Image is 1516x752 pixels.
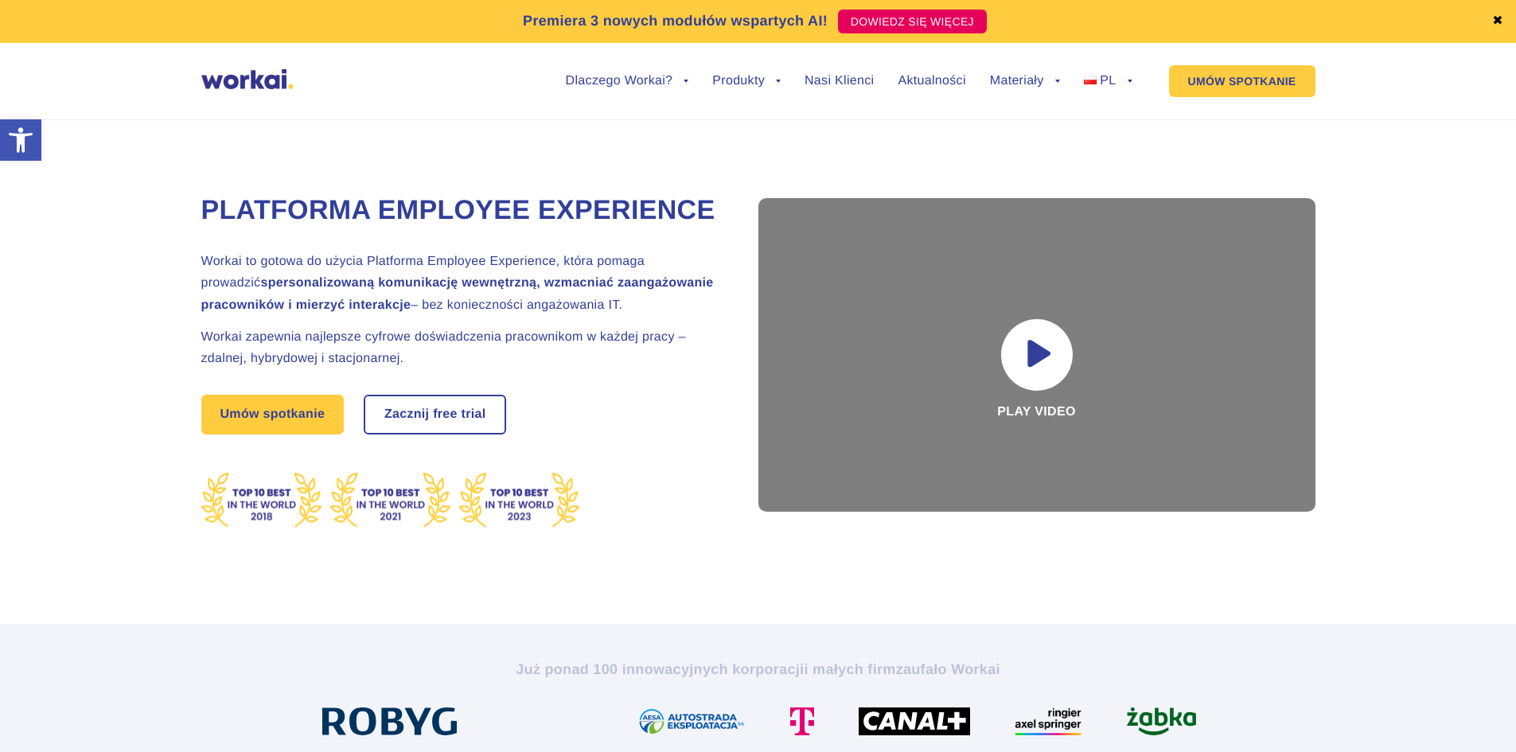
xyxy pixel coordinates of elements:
a: Produkty [712,75,781,88]
i: i małych firm [804,661,895,677]
span: PL [1100,74,1116,88]
a: Umów spotkanie [201,395,345,434]
a: Dlaczego Workai? [566,75,689,88]
a: ✖ [1492,15,1503,28]
p: Premiera 3 nowych modułów wspartych AI! [523,10,828,32]
h2: Workai to gotowa do użycia Platforma Employee Experience, która pomaga prowadzić – bez koniecznoś... [201,251,719,316]
h2: Workai zapewnia najlepsze cyfrowe doświadczenia pracownikom w każdej pracy – zdalnej, hybrydowej ... [201,326,719,369]
div: Play video [758,198,1315,512]
h2: Już ponad 100 innowacyjnych korporacji zaufało Workai [317,660,1200,679]
h1: Platforma Employee Experience [201,193,719,229]
a: UMÓW SPOTKANIE [1169,65,1315,97]
a: DOWIEDZ SIĘ WIĘCEJ [838,10,987,33]
strong: spersonalizowaną komunikację wewnętrzną, wzmacniać zaangażowanie pracowników i mierzyć interakcje [201,276,714,311]
a: Aktualności [898,75,965,88]
a: Nasi Klienci [805,75,874,88]
a: Zacznij free trial [365,396,505,433]
a: Materiały [990,75,1060,88]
